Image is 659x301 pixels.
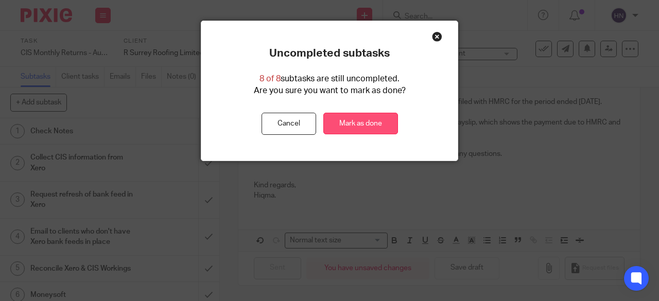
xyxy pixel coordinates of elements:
p: Uncompleted subtasks [269,47,390,60]
p: Are you sure you want to mark as done? [254,85,406,97]
div: Close this dialog window [432,31,442,42]
p: subtasks are still uncompleted. [259,73,400,85]
button: Cancel [262,113,316,135]
a: Mark as done [323,113,398,135]
span: 8 of 8 [259,75,281,83]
